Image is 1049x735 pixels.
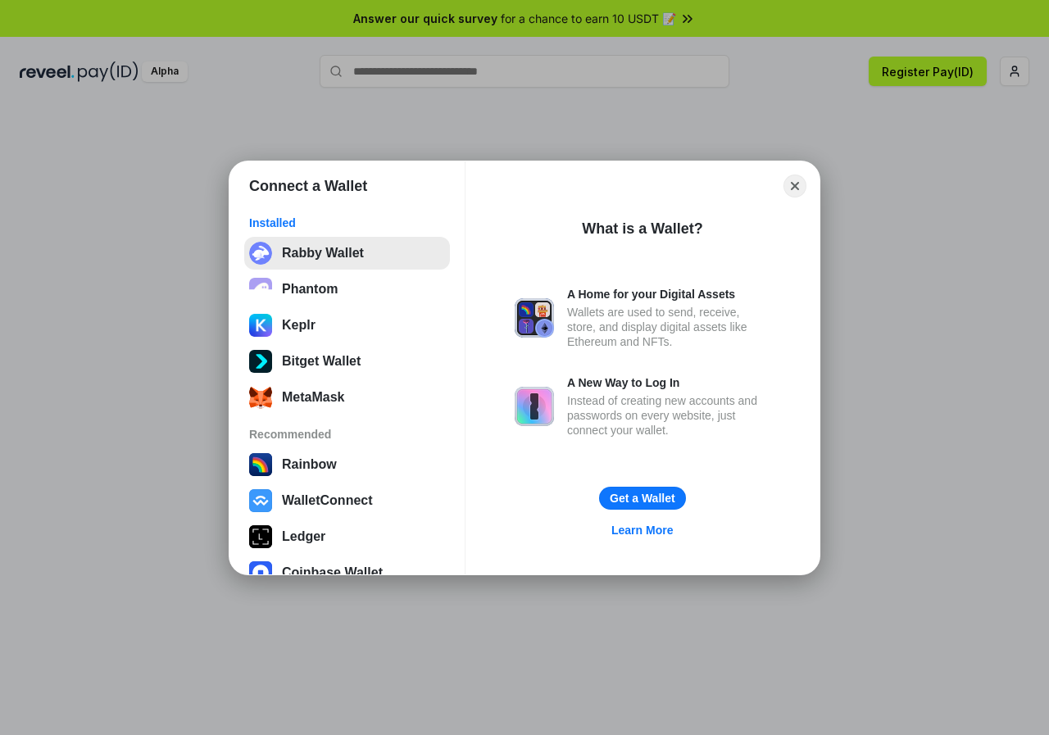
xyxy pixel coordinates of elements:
button: Coinbase Wallet [244,556,450,589]
div: Rabby Wallet [282,246,364,261]
div: Coinbase Wallet [282,565,383,580]
div: A New Way to Log In [567,375,770,390]
button: Keplr [244,309,450,342]
div: Keplr [282,318,316,333]
div: A Home for your Digital Assets [567,287,770,302]
div: Bitget Wallet [282,354,361,369]
div: Ledger [282,529,325,544]
img: epq2vO3P5aLWl15yRS7Q49p1fHTx2Sgh99jU3kfXv7cnPATIVQHAx5oQs66JWv3SWEjHOsb3kKgmE5WNBxBId7C8gm8wEgOvz... [249,278,272,301]
img: svg+xml;base64,PHN2ZyB3aWR0aD0iMzUiIGhlaWdodD0iMzQiIHZpZXdCb3g9IjAgMCAzNSAzNCIgZmlsbD0ibm9uZSIgeG... [249,386,272,409]
div: WalletConnect [282,493,373,508]
button: Ledger [244,520,450,553]
div: Rainbow [282,457,337,472]
button: Close [783,175,806,197]
div: What is a Wallet? [582,219,702,238]
a: Learn More [602,519,683,541]
div: Phantom [282,282,338,297]
img: svg+xml,%3Csvg%20xmlns%3D%22http%3A%2F%2Fwww.w3.org%2F2000%2Fsvg%22%20fill%3D%22none%22%20viewBox... [515,298,554,338]
button: MetaMask [244,381,450,414]
img: svg+xml,%3Csvg%20xmlns%3D%22http%3A%2F%2Fwww.w3.org%2F2000%2Fsvg%22%20fill%3D%22none%22%20viewBox... [515,387,554,426]
button: Rainbow [244,448,450,481]
img: svg+xml;base64,PHN2ZyB3aWR0aD0iMzIiIGhlaWdodD0iMzIiIHZpZXdCb3g9IjAgMCAzMiAzMiIgZmlsbD0ibm9uZSIgeG... [249,242,272,265]
img: svg+xml;base64,PHN2ZyB3aWR0aD0iNTEyIiBoZWlnaHQ9IjUxMiIgdmlld0JveD0iMCAwIDUxMiA1MTIiIGZpbGw9Im5vbm... [249,350,272,373]
h1: Connect a Wallet [249,176,367,196]
img: svg+xml,%3Csvg%20width%3D%22120%22%20height%3D%22120%22%20viewBox%3D%220%200%20120%20120%22%20fil... [249,453,272,476]
div: Learn More [611,523,673,538]
img: svg+xml,%3Csvg%20xmlns%3D%22http%3A%2F%2Fwww.w3.org%2F2000%2Fsvg%22%20width%3D%2228%22%20height%3... [249,525,272,548]
button: Get a Wallet [599,487,686,510]
div: Get a Wallet [610,491,675,506]
img: svg+xml,%3Csvg%20width%3D%2228%22%20height%3D%2228%22%20viewBox%3D%220%200%2028%2028%22%20fill%3D... [249,561,272,584]
div: Wallets are used to send, receive, store, and display digital assets like Ethereum and NFTs. [567,305,770,349]
button: WalletConnect [244,484,450,517]
button: Rabby Wallet [244,237,450,270]
div: Installed [249,216,445,230]
button: Phantom [244,273,450,306]
div: Instead of creating new accounts and passwords on every website, just connect your wallet. [567,393,770,438]
div: Recommended [249,427,445,442]
div: MetaMask [282,390,344,405]
img: ByMCUfJCc2WaAAAAAElFTkSuQmCC [249,314,272,337]
img: svg+xml,%3Csvg%20width%3D%2228%22%20height%3D%2228%22%20viewBox%3D%220%200%2028%2028%22%20fill%3D... [249,489,272,512]
button: Bitget Wallet [244,345,450,378]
